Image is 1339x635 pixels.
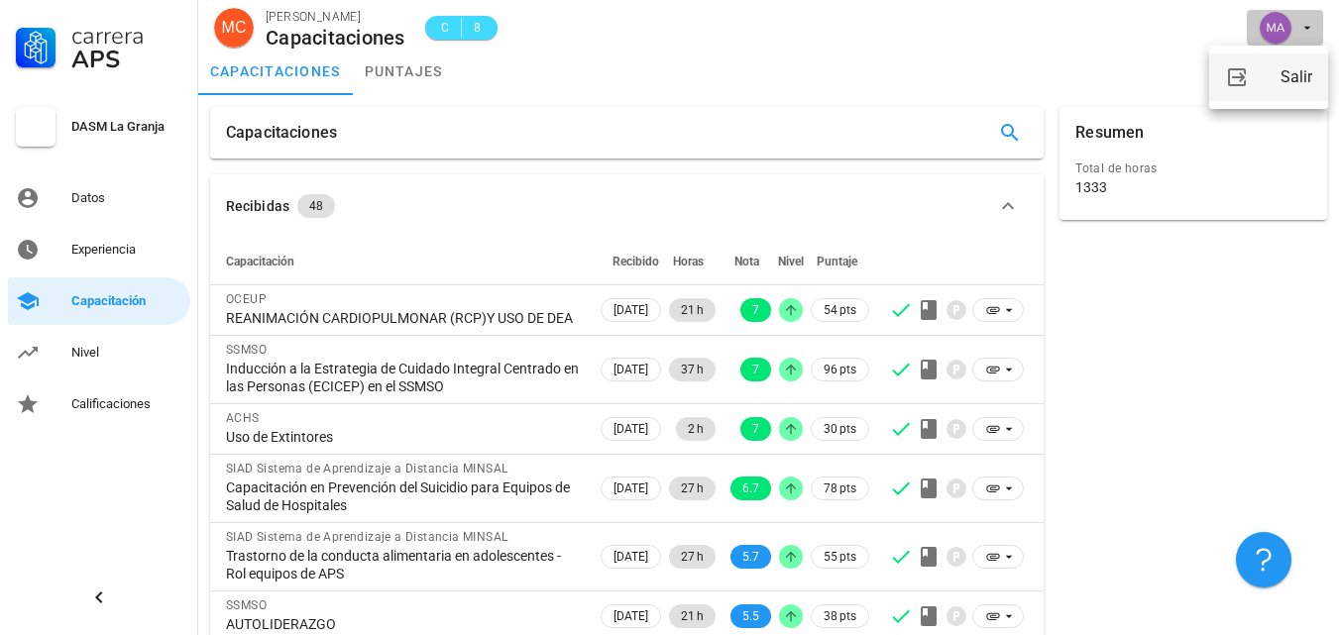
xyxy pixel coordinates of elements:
[1075,107,1144,159] div: Resumen
[71,48,182,71] div: APS
[309,194,323,218] span: 48
[8,226,190,273] a: Experiencia
[1075,159,1311,178] div: Total de horas
[778,255,804,268] span: Nivel
[734,255,759,268] span: Nota
[226,255,294,268] span: Capacitación
[824,419,856,439] span: 30 pts
[353,48,455,95] a: puntajes
[824,547,856,567] span: 55 pts
[8,277,190,325] a: Capacitación
[222,8,247,48] span: MC
[1281,57,1312,97] div: Salir
[8,174,190,222] a: Datos
[824,360,856,379] span: 96 pts
[226,195,289,217] div: Recibidas
[226,292,267,306] span: OCEUP
[614,418,648,440] span: [DATE]
[266,27,405,49] div: Capacitaciones
[817,255,857,268] span: Puntaje
[614,359,648,380] span: [DATE]
[470,18,486,38] span: 8
[226,478,581,514] div: Capacitación en Prevención del Suicidio para Equipos de Salud de Hospitales
[226,107,337,159] div: Capacitaciones
[226,615,581,633] div: AUTOLIDERAZGO
[8,380,190,428] a: Calificaciones
[614,546,648,568] span: [DATE]
[210,174,1044,238] button: Recibidas 48
[210,238,597,285] th: Capacitación
[8,329,190,376] a: Nivel
[597,238,665,285] th: Recibido
[824,478,856,498] span: 78 pts
[720,238,775,285] th: Nota
[226,530,507,544] span: SIAD Sistema de Aprendizaje a Distancia MINSAL
[71,396,182,412] div: Calificaciones
[752,298,759,322] span: 7
[226,598,267,612] span: SSMSO
[824,606,856,626] span: 38 pts
[226,343,267,357] span: SSMSO
[681,476,704,500] span: 27 h
[71,345,182,361] div: Nivel
[752,358,759,381] span: 7
[681,604,704,628] span: 21 h
[226,411,260,425] span: ACHS
[775,238,807,285] th: Nivel
[688,417,704,441] span: 2 h
[681,358,704,381] span: 37 h
[742,545,759,569] span: 5.7
[673,255,704,268] span: Horas
[614,605,648,627] span: [DATE]
[437,18,453,38] span: C
[614,299,648,321] span: [DATE]
[681,545,704,569] span: 27 h
[226,462,507,476] span: SIAD Sistema de Aprendizaje a Distancia MINSAL
[742,604,759,628] span: 5.5
[71,119,182,135] div: DASM La Granja
[214,8,254,48] div: avatar
[807,238,873,285] th: Puntaje
[266,7,405,27] div: [PERSON_NAME]
[71,190,182,206] div: Datos
[198,48,353,95] a: capacitaciones
[226,547,581,582] div: Trastorno de la conducta alimentaria en adolescentes - Rol equipos de APS
[824,300,856,320] span: 54 pts
[71,24,182,48] div: Carrera
[1260,12,1291,44] div: avatar
[613,255,659,268] span: Recibido
[71,293,182,309] div: Capacitación
[681,298,704,322] span: 21 h
[1075,178,1107,196] div: 1333
[71,242,182,258] div: Experiencia
[742,476,759,500] span: 6.7
[226,428,581,446] div: Uso de Extintores
[752,417,759,441] span: 7
[226,309,581,327] div: REANIMACIÓN CARDIOPULMONAR (RCP)Y USO DE DEA
[226,360,581,395] div: Inducción a la Estrategia de Cuidado Integral Centrado en las Personas (ECICEP) en el SSMSO
[665,238,720,285] th: Horas
[614,477,648,499] span: [DATE]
